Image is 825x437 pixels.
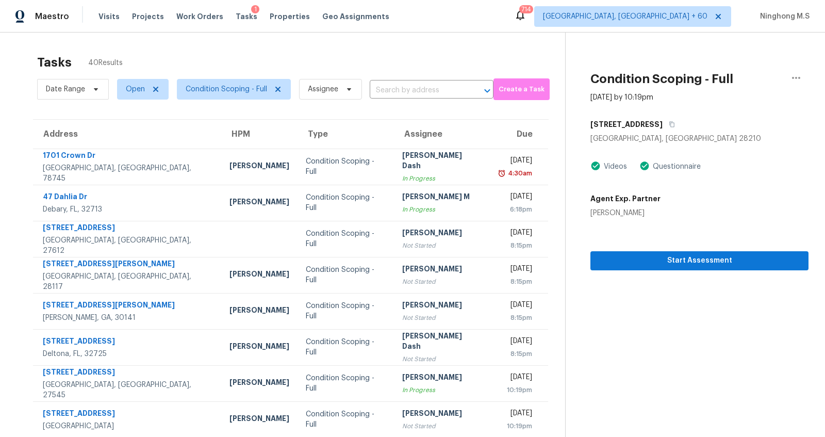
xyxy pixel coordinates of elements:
button: Start Assessment [590,251,808,270]
h5: [STREET_ADDRESS] [590,119,663,130]
div: 4:30am [506,168,532,179]
div: [STREET_ADDRESS][PERSON_NAME] [43,300,213,313]
div: 8:15pm [498,349,532,359]
div: 1 [254,4,257,14]
div: [PERSON_NAME] [402,264,482,277]
span: Tasks [236,13,257,20]
span: Assignee [308,84,338,94]
div: [PERSON_NAME] [229,305,289,318]
div: Not Started [402,354,482,364]
div: 10:19pm [498,385,532,395]
button: Copy Address [663,115,676,134]
h2: Tasks [37,57,72,68]
div: [PERSON_NAME] M [402,191,482,204]
div: In Progress [402,173,482,184]
span: Maestro [35,11,69,22]
div: [GEOGRAPHIC_DATA], [GEOGRAPHIC_DATA], 78745 [43,163,213,184]
div: Condition Scoping - Full [306,265,386,285]
div: [DATE] [498,408,532,421]
div: [DATE] [498,264,532,277]
span: Projects [132,11,164,22]
div: [STREET_ADDRESS] [43,222,213,235]
h5: Agent Exp. Partner [590,193,661,204]
div: Condition Scoping - Full [306,192,386,213]
div: [GEOGRAPHIC_DATA], [GEOGRAPHIC_DATA], 28117 [43,271,213,292]
div: [DATE] [498,372,532,385]
div: Questionnaire [650,161,701,172]
div: Condition Scoping - Full [306,373,386,394]
div: 1701 Crown Dr [43,150,213,163]
h2: Condition Scoping - Full [590,74,733,84]
span: Open [126,84,145,94]
div: [GEOGRAPHIC_DATA] [43,421,213,431]
div: [PERSON_NAME], GA, 30141 [43,313,213,323]
div: [GEOGRAPHIC_DATA], [GEOGRAPHIC_DATA], 27545 [43,380,213,400]
div: Condition Scoping - Full [306,337,386,358]
div: [DATE] [498,155,532,168]
button: Open [480,84,494,98]
div: 8:15pm [498,313,532,323]
div: [DATE] [498,336,532,349]
div: 8:15pm [498,277,532,287]
span: Date Range [46,84,85,94]
div: [PERSON_NAME] [402,300,482,313]
div: [PERSON_NAME] [229,341,289,354]
div: Not Started [402,240,482,251]
button: Create a Task [493,78,550,100]
div: [DATE] [498,228,532,240]
div: In Progress [402,204,482,215]
div: Condition Scoping - Full [306,301,386,321]
div: [DATE] by 10:19pm [590,92,653,103]
img: Artifact Present Icon [639,160,650,171]
div: [PERSON_NAME] [229,160,289,173]
div: [PERSON_NAME] [402,372,482,385]
span: Visits [98,11,120,22]
th: Address [33,120,221,149]
div: [STREET_ADDRESS] [43,408,213,421]
span: [GEOGRAPHIC_DATA], [GEOGRAPHIC_DATA] + 60 [543,11,707,22]
div: Videos [601,161,627,172]
div: 8:15pm [498,240,532,251]
th: HPM [221,120,298,149]
div: Condition Scoping - Full [306,409,386,430]
div: Condition Scoping - Full [306,229,386,249]
div: [PERSON_NAME] [229,197,289,209]
span: 40 Results [88,58,123,68]
th: Due [489,120,548,149]
div: 714 [521,4,531,14]
img: Overdue Alarm Icon [498,168,506,179]
div: [PERSON_NAME] [229,377,289,390]
span: Condition Scoping - Full [186,84,267,94]
span: Properties [270,11,310,22]
img: Artifact Present Icon [590,160,601,171]
div: [DATE] [498,300,532,313]
span: Ninghong M.S [756,11,810,22]
div: [PERSON_NAME] [590,208,661,218]
div: Condition Scoping - Full [306,156,386,177]
div: [PERSON_NAME] Dash [402,331,482,354]
div: [PERSON_NAME] [402,408,482,421]
div: Debary, FL, 32713 [43,204,213,215]
div: 10:19pm [498,421,532,431]
div: [DATE] [498,191,532,204]
div: Not Started [402,277,482,287]
div: [STREET_ADDRESS] [43,336,213,349]
div: In Progress [402,385,482,395]
div: [STREET_ADDRESS] [43,367,213,380]
div: Not Started [402,313,482,323]
input: Search by address [370,83,465,99]
th: Assignee [394,120,490,149]
div: Not Started [402,421,482,431]
span: Create a Task [499,84,544,95]
div: Deltona, FL, 32725 [43,349,213,359]
span: Work Orders [176,11,223,22]
div: [PERSON_NAME] [229,269,289,282]
th: Type [298,120,394,149]
div: [GEOGRAPHIC_DATA], [GEOGRAPHIC_DATA] 28210 [590,134,808,144]
div: 47 Dahlia Dr [43,191,213,204]
div: 6:18pm [498,204,532,215]
div: [GEOGRAPHIC_DATA], [GEOGRAPHIC_DATA], 27612 [43,235,213,256]
div: [PERSON_NAME] Dash [402,150,482,173]
div: [STREET_ADDRESS][PERSON_NAME] [43,258,213,271]
div: [PERSON_NAME] [229,413,289,426]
